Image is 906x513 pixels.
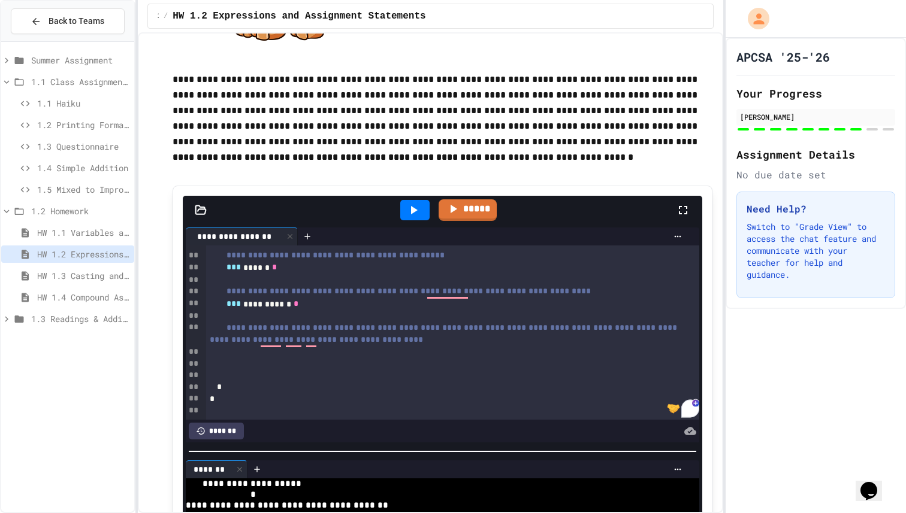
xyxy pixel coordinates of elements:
[173,9,425,23] span: HW 1.2 Expressions and Assignment Statements
[31,205,129,217] span: 1.2 Homework
[37,291,129,303] span: HW 1.4 Compound Assignment Operators
[158,11,159,21] span: 1.2 Homework
[747,202,885,216] h3: Need Help?
[736,48,830,65] h1: APCSA '25-'26
[164,11,168,21] span: /
[37,97,129,110] span: 1.1 Haiku
[37,248,129,260] span: HW 1.2 Expressions and Assignment Statements
[736,146,895,163] h2: Assignment Details
[735,5,772,32] div: My Account
[49,15,104,28] span: Back to Teams
[37,183,129,196] span: 1.5 Mixed to Improper to Mixed Fraction
[37,269,129,282] span: HW 1.3 Casting and Ranges of Variables
[31,54,129,66] span: Summer Assignment
[11,8,125,34] button: Back to Teams
[736,168,895,182] div: No due date set
[31,312,129,325] span: 1.3 Readings & Additional Practice
[740,111,892,122] div: [PERSON_NAME]
[736,85,895,102] h2: Your Progress
[856,465,894,501] iframe: chat widget
[37,119,129,131] span: 1.2 Printing Formatting
[747,221,885,281] p: Switch to "Grade View" to access the chat feature and communicate with your teacher for help and ...
[206,78,699,419] div: To enrich screen reader interactions, please activate Accessibility in Grammarly extension settings
[37,226,129,239] span: HW 1.1 Variables and Data Types
[37,162,129,174] span: 1.4 Simple Addition
[31,75,129,88] span: 1.1 Class Assignments
[37,140,129,153] span: 1.3 Questionnaire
